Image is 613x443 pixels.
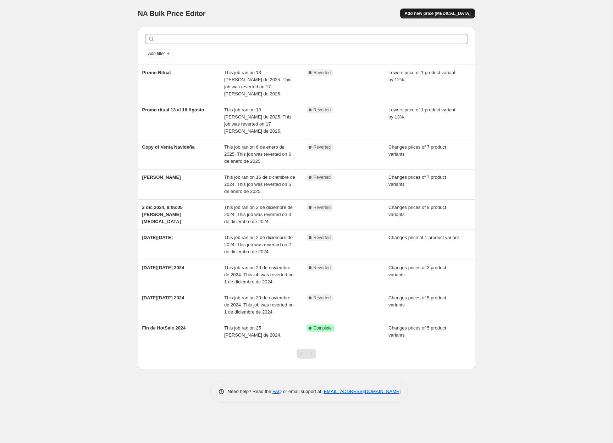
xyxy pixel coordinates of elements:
span: Reverted [314,295,331,301]
span: Changes prices of 5 product variants [388,295,446,308]
span: This job ran on 25 [PERSON_NAME] de 2024. [224,325,281,338]
nav: Pagination [297,349,316,359]
span: NA Bulk Price Editor [138,10,206,17]
span: This job ran on 2 de diciembre de 2024. This job was reverted on 2 de diciembre de 2024. [224,235,293,254]
span: Reverted [314,175,331,180]
span: Copy of Venta Navideña [142,144,195,150]
span: Reverted [314,70,331,76]
a: FAQ [272,389,282,394]
span: This job ran on 6 de enero de 2025. This job was reverted on 6 de enero de 2025. [224,144,291,164]
span: or email support at [282,389,322,394]
span: 2 dic 2024, 8:06:05 [PERSON_NAME] [MEDICAL_DATA] [142,205,183,224]
span: This job ran on 13 [PERSON_NAME] de 2025. This job was reverted on 17 [PERSON_NAME] de 2025. [224,107,291,134]
span: Changes prices of 7 product variants [388,144,446,157]
span: Changes prices of 7 product variants [388,175,446,187]
span: This job ran on 16 de diciembre de 2024. This job was reverted on 6 de enero de 2025. [224,175,295,194]
span: Lowers price of 1 product variant by 12% [388,70,455,82]
span: Promo Ritual [142,70,171,75]
span: This job ran on 29 de noviembre de 2024. This job was reverted on 1 de diciembre de 2024. [224,295,294,315]
span: This job ran on 13 [PERSON_NAME] de 2025. This job was reverted on 17 [PERSON_NAME] de 2025. [224,70,291,96]
span: Reverted [314,265,331,271]
span: This job ran on 29 de noviembre de 2024. This job was reverted on 1 de diciembre de 2024. [224,265,294,284]
span: Changes price of 1 product variant [388,235,459,240]
span: Fin de HotSale 2024 [142,325,186,331]
span: Add new price [MEDICAL_DATA] [404,11,470,16]
button: Add new price [MEDICAL_DATA] [400,9,475,18]
button: Add filter [145,49,173,58]
span: Changes prices of 8 product variants [388,205,446,217]
span: Lowers price of 1 product variant by 13% [388,107,455,120]
span: [DATE][DATE] [142,235,173,240]
span: Reverted [314,235,331,240]
span: [DATE][DATE] 2024 [142,265,184,270]
span: Reverted [314,107,331,113]
span: This job ran on 2 de diciembre de 2024. This job was reverted on 3 de diciembre de 2024. [224,205,293,224]
span: Changes prices of 3 product variants [388,265,446,277]
span: Reverted [314,144,331,150]
span: Promo ritual 13 al 16 Agosto [142,107,204,112]
span: Complete [314,325,332,331]
span: Reverted [314,205,331,210]
span: Need help? Read the [228,389,273,394]
span: [PERSON_NAME] [142,175,181,180]
span: Changes prices of 5 product variants [388,325,446,338]
span: [DATE][DATE] 2024 [142,295,184,300]
span: Add filter [148,51,165,56]
a: [EMAIL_ADDRESS][DOMAIN_NAME] [322,389,401,394]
